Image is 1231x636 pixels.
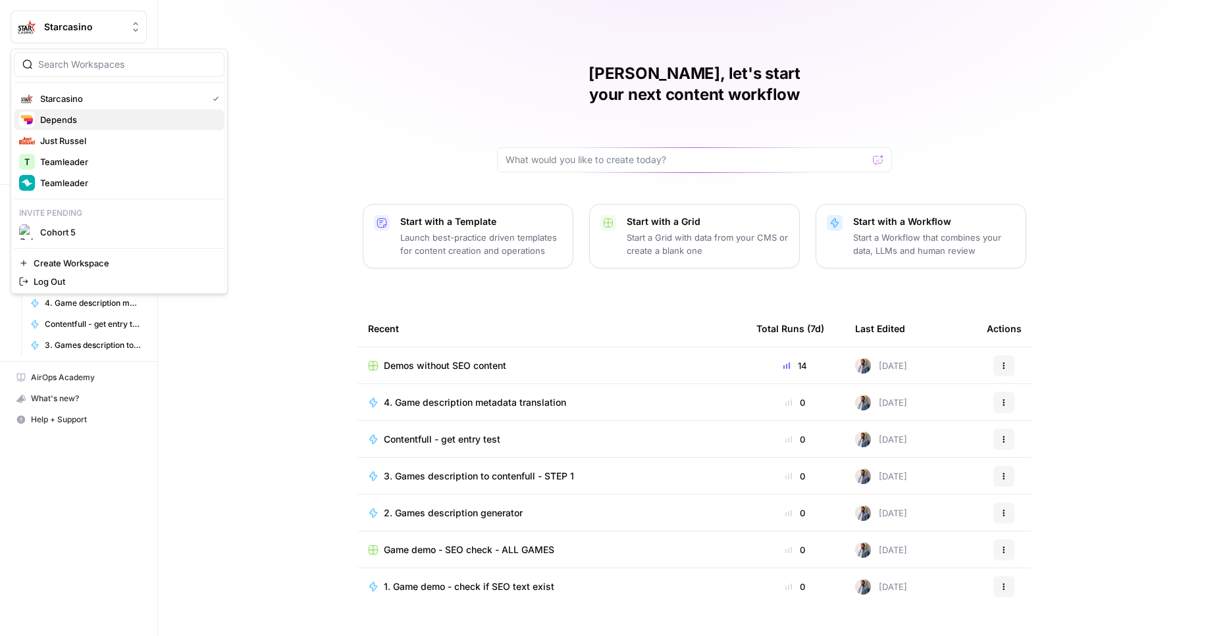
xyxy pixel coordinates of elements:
p: Start a Workflow that combines your data, LLMs and human review [853,231,1015,257]
button: Help + Support [11,409,147,430]
span: 4. Game description metadata translation [384,396,566,409]
a: Contentfull - get entry test [368,433,735,446]
img: 542af2wjek5zirkck3dd1n2hljhm [855,505,871,521]
span: 2. Games description generator [384,506,523,520]
button: Workspace: Starcasino [11,11,147,43]
a: Contentfull - get entry test [24,314,147,335]
div: 0 [756,433,834,446]
div: [DATE] [855,468,907,484]
span: Help + Support [31,414,141,426]
a: Game demo - SEO check - ALL GAMES [368,543,735,556]
h1: [PERSON_NAME], let's start your next content workflow [497,63,892,105]
div: Actions [987,310,1022,347]
div: 0 [756,543,834,556]
button: Start with a GridStart a Grid with data from your CMS or create a blank one [589,204,800,268]
span: Depends [40,113,214,126]
a: 4. Game description metadata translation [368,396,735,409]
img: Cohort 5 Logo [19,224,35,240]
span: Cohort 5 [40,226,214,239]
span: 1. Game demo - check if SEO text exist [384,580,554,593]
span: Teamleader [40,176,214,189]
span: AirOps Academy [31,372,141,383]
img: 542af2wjek5zirkck3dd1n2hljhm [855,395,871,410]
span: T [24,155,30,168]
div: 14 [756,359,834,372]
span: Game demo - SEO check - ALL GAMES [384,543,554,556]
img: Starcasino Logo [19,91,35,107]
img: 542af2wjek5zirkck3dd1n2hljhm [855,468,871,484]
span: Log Out [34,275,214,288]
div: Recent [368,310,735,347]
p: Start with a Grid [627,215,789,228]
input: What would you like to create today? [506,153,868,166]
span: Starcasino [40,92,202,105]
div: 0 [756,396,834,409]
div: 0 [756,506,834,520]
span: 4. Game description metadata translation [45,297,141,309]
span: Contentfull - get entry test [384,433,500,446]
a: Demos without SEO content [368,359,735,372]
span: Create Workspace [34,257,214,270]
span: Just Russel [40,134,214,147]
input: Search Workspaces [38,58,216,71]
p: Launch best-practice driven templates for content creation and operations [400,231,562,257]
p: Start with a Template [400,215,562,228]
a: AirOps Academy [11,367,147,388]
a: 3. Games description to contenfull - STEP 1 [24,335,147,356]
a: 3. Games description to contenfull - STEP 1 [368,470,735,483]
div: Workspace: Starcasino [11,49,228,294]
img: 542af2wjek5zirkck3dd1n2hljhm [855,431,871,447]
img: Starcasino Logo [15,15,39,39]
div: Last Edited [855,310,905,347]
span: Teamleader [40,155,214,168]
span: Starcasino [44,20,124,34]
a: 1. Game demo - check if SEO text exist [368,580,735,593]
button: Start with a WorkflowStart a Workflow that combines your data, LLMs and human review [816,204,1026,268]
span: Contentfull - get entry test [45,318,141,330]
span: Demos without SEO content [384,359,506,372]
span: 3. Games description to contenfull - STEP 1 [45,339,141,351]
p: Start a Grid with data from your CMS or create a blank one [627,231,789,257]
img: 542af2wjek5zirkck3dd1n2hljhm [855,542,871,558]
img: Depends Logo [19,112,35,128]
a: 2. Games description generator [368,506,735,520]
img: Just Russel Logo [19,133,35,149]
div: Total Runs (7d) [756,310,824,347]
div: [DATE] [855,358,907,374]
div: 0 [756,580,834,593]
a: Create Workspace [14,254,224,272]
div: [DATE] [855,505,907,521]
div: What's new? [11,389,146,408]
button: Start with a TemplateLaunch best-practice driven templates for content creation and operations [363,204,573,268]
div: [DATE] [855,579,907,595]
img: 542af2wjek5zirkck3dd1n2hljhm [855,358,871,374]
a: Log Out [14,272,224,291]
a: 4. Game description metadata translation [24,293,147,314]
img: 542af2wjek5zirkck3dd1n2hljhm [855,579,871,595]
div: [DATE] [855,395,907,410]
div: 0 [756,470,834,483]
button: What's new? [11,388,147,409]
p: Invite pending [14,205,224,222]
div: [DATE] [855,431,907,447]
div: [DATE] [855,542,907,558]
img: Teamleader Logo [19,175,35,191]
span: 3. Games description to contenfull - STEP 1 [384,470,574,483]
p: Start with a Workflow [853,215,1015,228]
